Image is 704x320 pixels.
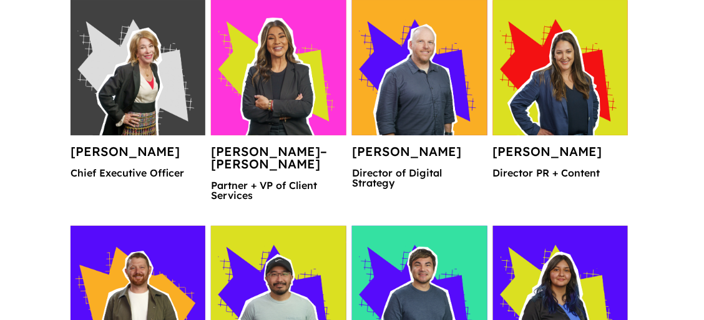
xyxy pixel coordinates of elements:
[352,145,487,168] h4: [PERSON_NAME]
[211,145,346,180] h4: [PERSON_NAME]–[PERSON_NAME]
[71,145,206,168] h4: [PERSON_NAME]
[352,168,487,198] p: Director of Digital Strategy
[493,145,628,168] h4: [PERSON_NAME]
[493,168,628,188] p: Director PR + Content
[71,168,206,188] p: Chief Executive Officer
[211,180,346,210] p: Partner + VP of Client Services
